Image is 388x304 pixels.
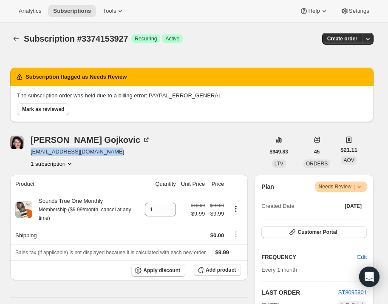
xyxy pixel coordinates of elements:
button: Apply discount [131,264,185,277]
span: Create order [327,35,357,42]
span: Subscription #3374153927 [24,34,128,43]
button: Product actions [31,159,74,168]
span: Recurring [135,35,157,42]
h2: FREQUENCY [261,253,357,261]
span: $9.99 [210,210,224,218]
span: $9.99 [191,210,205,218]
button: Add product [194,264,241,276]
h2: Subscription flagged as Needs Review [25,73,127,81]
small: Membership ($9.99/month. cancel at any time) [39,207,131,221]
button: Product actions [229,204,243,213]
button: Help [295,5,333,17]
small: $19.99 [210,203,224,208]
span: Edit [357,253,367,261]
th: Unit Price [178,175,207,193]
span: [DATE] [345,203,362,210]
span: Apply discount [143,267,180,274]
span: LTV [275,161,283,167]
span: AOV [343,157,354,163]
button: Settings [335,5,374,17]
span: Created Date [261,202,294,210]
th: Quantity [142,175,178,193]
span: Settings [349,8,369,14]
span: Add product [206,267,236,273]
div: Sounds True One Monthly [32,197,140,222]
button: Mark as reviewed [17,103,69,115]
span: Needs Review [319,182,364,191]
div: Open Intercom Messenger [359,267,380,287]
button: 45 [309,146,325,158]
span: $949.83 [270,148,288,155]
span: Every 1 month [261,267,297,273]
button: Create order [322,33,363,45]
small: $19.99 [191,203,205,208]
th: Price [207,175,227,193]
span: Sales tax (if applicable) is not displayed because it is calculated with each new order. [15,250,207,256]
p: The subscription order was held due to a billing error: PAYPAL_ERROR_GENERAL [17,91,367,100]
span: 45 [314,148,320,155]
span: ORDERS [306,161,328,167]
span: Analytics [19,8,41,14]
th: Shipping [10,226,142,244]
span: $0.00 [210,232,224,239]
h2: LAST ORDER [261,288,338,297]
span: Help [308,8,320,14]
button: Edit [352,250,372,264]
span: $9.99 [215,249,229,256]
th: Product [10,175,142,193]
span: Customer Portal [297,229,337,236]
button: Subscriptions [48,5,96,17]
div: [PERSON_NAME] Gojkovic [31,136,150,144]
span: [EMAIL_ADDRESS][DOMAIN_NAME] [31,148,150,156]
img: product img [15,201,32,218]
span: Tools [103,8,116,14]
button: Subscriptions [10,33,22,45]
a: ST8095901 [338,289,367,295]
h2: Plan [261,182,274,191]
span: | [354,183,355,190]
button: Analytics [14,5,46,17]
span: $21.11 [340,146,357,154]
button: [DATE] [340,200,367,212]
span: Subscriptions [53,8,91,14]
span: Natalija Gojkovic [10,136,24,149]
button: Customer Portal [261,226,367,238]
span: Mark as reviewed [22,106,64,113]
button: $949.83 [265,146,293,158]
button: ST8095901 [338,288,367,297]
button: Shipping actions [229,230,243,239]
button: Tools [98,5,130,17]
span: Active [165,35,179,42]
